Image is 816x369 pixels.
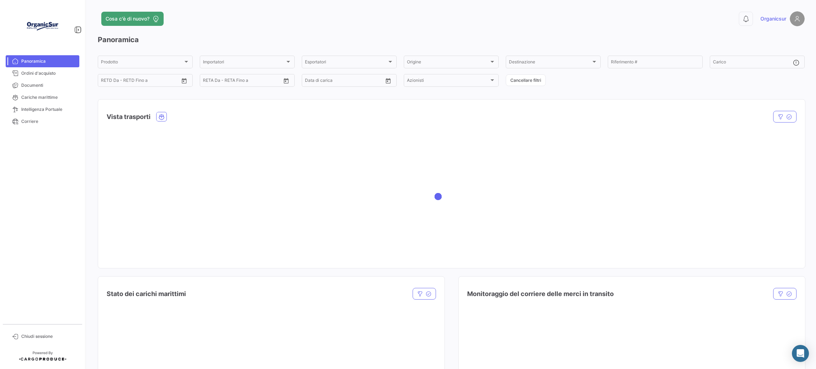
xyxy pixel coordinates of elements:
[6,79,79,91] a: Documenti
[101,12,164,26] button: Cosa c'è di nuovo?
[179,75,189,86] button: Open calendar
[21,106,76,113] span: Intelligenza Portuale
[112,79,149,84] input: Fino a
[407,61,489,66] span: Origine
[21,58,76,64] span: Panoramica
[98,35,805,45] h3: Panoramica
[21,333,76,340] span: Chiudi sessione
[107,289,186,299] h4: Stato dei carichi marittimi
[157,112,166,121] button: Ocean
[792,345,809,362] div: Abrir Intercom Messenger
[21,94,76,101] span: Cariche marittime
[316,79,353,84] input: Fino a
[281,75,291,86] button: Open calendar
[383,75,393,86] button: Open calendar
[407,79,489,84] span: Azionisti
[506,74,546,86] button: Cancellare filtri
[214,79,251,84] input: Fino a
[6,103,79,115] a: Intelligenza Portuale
[760,15,786,22] span: Organicsur
[107,112,151,122] h4: Vista trasporti
[21,82,76,89] span: Documenti
[25,8,60,44] img: Logo+OrganicSur.png
[509,61,591,66] span: Destinazione
[106,15,149,22] span: Cosa c'è di nuovo?
[467,289,614,299] h4: Monitoraggio del corriere delle merci in transito
[21,118,76,125] span: Corriere
[101,79,107,84] input: Da
[6,91,79,103] a: Cariche marittime
[21,70,76,76] span: Ordini d'acquisto
[305,61,387,66] span: Esportatori
[305,79,311,84] input: Da
[203,79,209,84] input: Da
[101,61,183,66] span: Prodotto
[790,11,805,26] img: placeholder-user.png
[6,67,79,79] a: Ordini d'acquisto
[6,55,79,67] a: Panoramica
[203,61,285,66] span: Importatori
[6,115,79,127] a: Corriere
